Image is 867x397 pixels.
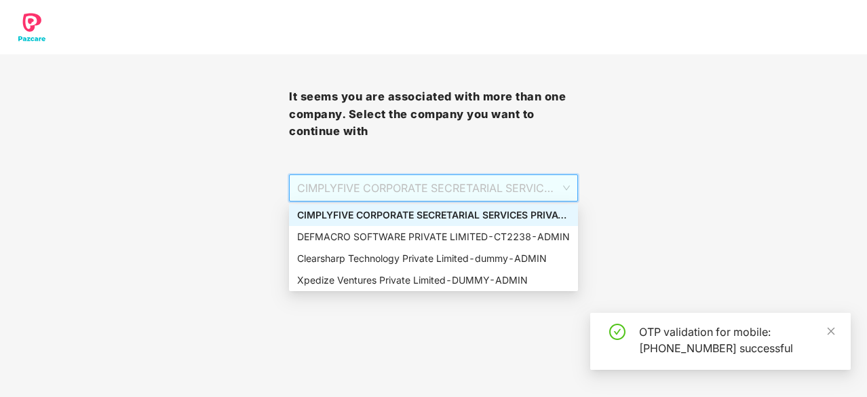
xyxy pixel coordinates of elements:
span: close [826,326,836,336]
div: OTP validation for mobile: [PHONE_NUMBER] successful [639,324,834,356]
div: DEFMACRO SOFTWARE PRIVATE LIMITED - CT2238 - ADMIN [297,229,570,244]
span: check-circle [609,324,625,340]
div: Clearsharp Technology Private Limited - dummy - ADMIN [297,251,570,266]
div: Xpedize Ventures Private Limited - DUMMY - ADMIN [297,273,570,288]
div: CIMPLYFIVE CORPORATE SECRETARIAL SERVICES PRIVATE - DUMMY - ADMIN [297,208,570,223]
span: CIMPLYFIVE CORPORATE SECRETARIAL SERVICES PRIVATE - DUMMY - ADMIN [297,175,570,201]
h3: It seems you are associated with more than one company. Select the company you want to continue with [289,88,578,140]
